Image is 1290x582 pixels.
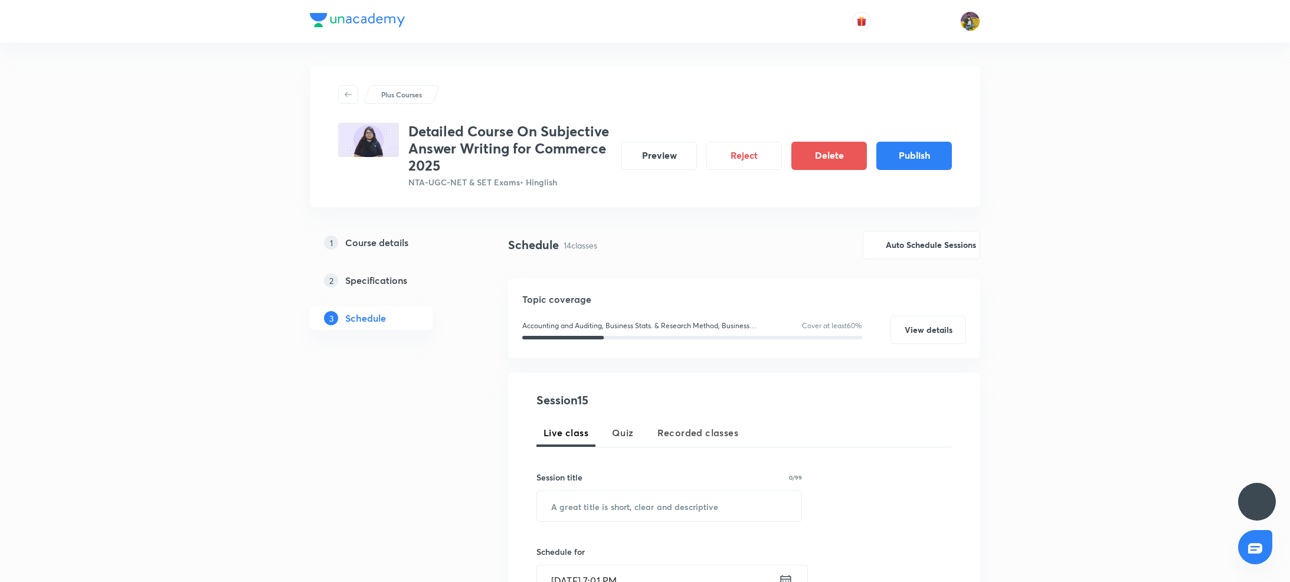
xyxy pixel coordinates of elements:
h6: Schedule for [536,545,802,558]
p: 3 [324,311,338,325]
a: 1Course details [310,231,470,254]
img: avatar [856,16,867,27]
button: Auto Schedule Sessions [863,231,980,259]
p: 1 [324,236,338,250]
span: Quiz [612,426,634,440]
span: Live class [543,426,588,440]
span: Recorded classes [657,426,738,440]
p: 14 classes [564,239,597,251]
h5: Course details [345,236,408,250]
p: NTA-UGC-NET & SET Exams • Hinglish [408,176,612,188]
a: 2Specifications [310,269,470,292]
h5: Specifications [345,273,407,287]
button: Delete [791,142,867,170]
button: View details [890,316,966,344]
h6: Session title [536,471,582,483]
h3: Detailed Course On Subjective Answer Writing for Commerce 2025 [408,123,612,174]
img: google [867,238,881,252]
img: ttu [1250,495,1264,509]
h4: Session 15 [536,391,752,409]
input: A great title is short, clear and descriptive [537,491,801,521]
h5: Topic coverage [522,292,966,306]
img: Company Logo [310,13,405,27]
p: Plus Courses [381,89,422,100]
p: Cover at least 60 % [802,321,862,331]
button: Preview [621,142,697,170]
h4: Schedule [508,236,559,254]
a: Company Logo [310,13,405,30]
img: sajan k [960,11,980,31]
button: avatar [852,12,871,31]
p: Accounting and Auditing, Business Stats. & Research Method, Business Environment, International B... [522,321,769,331]
p: 0/99 [789,475,802,480]
button: Reject [706,142,782,170]
p: 2 [324,273,338,287]
h5: Schedule [345,311,386,325]
button: Publish [876,142,952,170]
img: C8DE1C20-8BAF-4F10-A614-0A030C56201A_plus.png [338,123,399,157]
